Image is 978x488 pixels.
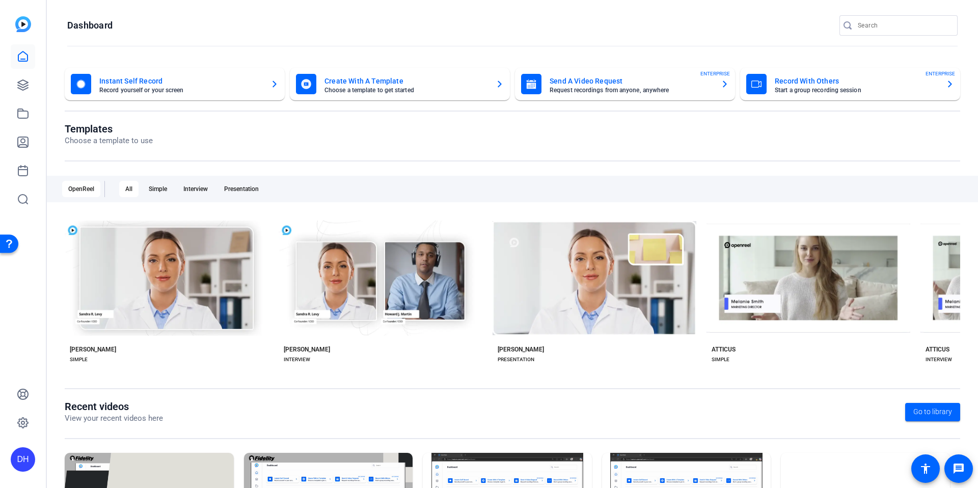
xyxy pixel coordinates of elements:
div: DH [11,447,35,472]
button: Send A Video RequestRequest recordings from anyone, anywhereENTERPRISE [515,68,735,100]
div: ATTICUS [712,345,736,354]
div: [PERSON_NAME] [70,345,116,354]
div: PRESENTATION [498,356,534,364]
h1: Recent videos [65,400,163,413]
mat-card-subtitle: Record yourself or your screen [99,87,262,93]
div: INTERVIEW [284,356,310,364]
mat-icon: accessibility [919,463,932,475]
mat-card-title: Record With Others [775,75,938,87]
div: SIMPLE [70,356,88,364]
div: [PERSON_NAME] [498,345,544,354]
button: Create With A TemplateChoose a template to get started [290,68,510,100]
button: Instant Self RecordRecord yourself or your screen [65,68,285,100]
div: [PERSON_NAME] [284,345,330,354]
span: ENTERPRISE [926,70,955,77]
img: blue-gradient.svg [15,16,31,32]
p: View your recent videos here [65,413,163,424]
p: Choose a template to use [65,135,153,147]
h1: Dashboard [67,19,113,32]
mat-card-subtitle: Choose a template to get started [324,87,487,93]
div: OpenReel [62,181,100,197]
div: ATTICUS [926,345,949,354]
span: Go to library [913,406,952,417]
div: INTERVIEW [926,356,952,364]
h1: Templates [65,123,153,135]
button: Record With OthersStart a group recording sessionENTERPRISE [740,68,960,100]
mat-card-subtitle: Start a group recording session [775,87,938,93]
div: All [119,181,139,197]
span: ENTERPRISE [700,70,730,77]
a: Go to library [905,403,960,421]
mat-card-title: Send A Video Request [550,75,713,87]
div: Interview [177,181,214,197]
div: SIMPLE [712,356,729,364]
mat-icon: message [953,463,965,475]
mat-card-title: Instant Self Record [99,75,262,87]
div: Presentation [218,181,265,197]
mat-card-subtitle: Request recordings from anyone, anywhere [550,87,713,93]
mat-card-title: Create With A Template [324,75,487,87]
div: Simple [143,181,173,197]
input: Search [858,19,949,32]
